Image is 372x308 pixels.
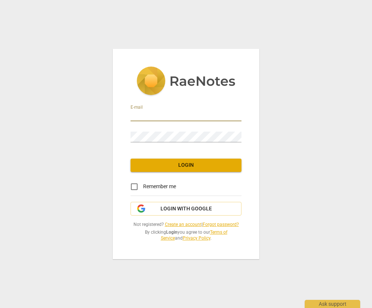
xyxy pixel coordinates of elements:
div: Ask support [305,300,360,308]
span: Login [136,162,236,169]
b: Login [166,230,177,235]
a: Privacy Policy [183,236,210,241]
span: Not registered? | [131,221,241,228]
button: Login [131,159,241,172]
span: Remember me [143,183,176,190]
button: Login with Google [131,202,241,216]
a: Terms of Service [161,230,227,241]
span: By clicking you agree to our and . [131,229,241,241]
label: E-mail [131,105,143,109]
a: Forgot password? [203,222,239,227]
a: Create an account [165,222,202,227]
img: 5ac2273c67554f335776073100b6d88f.svg [136,67,236,97]
span: Login with Google [160,205,212,213]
